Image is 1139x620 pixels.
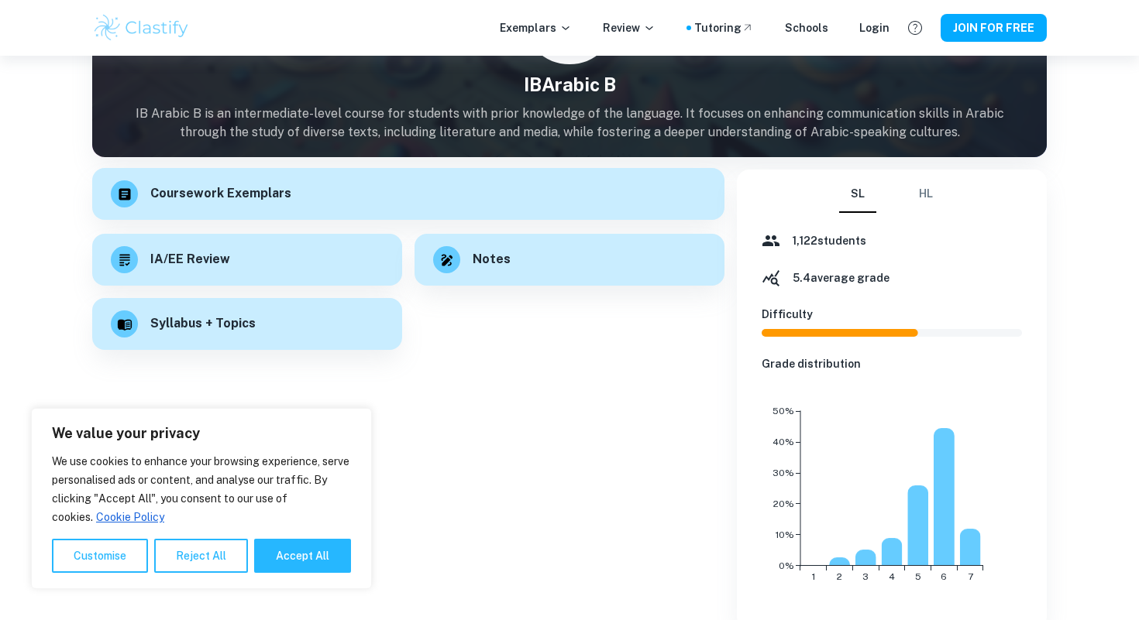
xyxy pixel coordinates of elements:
[762,306,1022,323] h6: Difficulty
[907,176,945,213] button: HL
[859,19,890,36] a: Login
[603,19,656,36] p: Review
[52,452,351,526] p: We use cookies to enhance your browsing experience, serve personalised ads or content, and analys...
[473,250,511,269] h6: Notes
[773,468,794,478] tspan: 30%
[254,539,351,573] button: Accept All
[941,571,947,582] tspan: 6
[415,234,724,286] a: Notes
[941,14,1047,42] button: JOIN FOR FREE
[92,234,402,286] a: IA/EE Review
[95,510,165,524] a: Cookie Policy
[793,269,890,286] h6: 5.4 average grade
[785,19,828,36] a: Schools
[968,571,973,582] tspan: 7
[92,104,1047,142] p: IB Arabic B is an intermediate-level course for students with prior knowledge of the language. It...
[92,170,724,221] a: Coursework Exemplars
[773,437,794,447] tspan: 40%
[902,15,928,41] button: Help and Feedback
[694,19,754,36] a: Tutoring
[92,298,402,350] a: Syllabus + Topics
[837,571,842,582] tspan: 2
[150,184,291,204] h6: Coursework Exemplars
[812,571,815,582] tspan: 1
[915,571,921,582] tspan: 5
[862,571,869,582] tspan: 3
[793,232,866,249] h6: 1,122 students
[779,560,794,571] tspan: 0%
[92,70,1047,98] h4: IB Arabic B
[92,12,191,43] img: Clastify logo
[154,539,248,573] button: Reject All
[500,19,572,36] p: Exemplars
[52,424,351,443] p: We value your privacy
[31,408,372,589] div: We value your privacy
[762,355,1022,372] h6: Grade distribution
[773,498,794,509] tspan: 20%
[889,571,895,582] tspan: 4
[839,176,876,213] button: SL
[52,539,148,573] button: Customise
[150,314,256,334] h6: Syllabus + Topics
[773,406,794,416] tspan: 50%
[150,250,230,269] h6: IA/EE Review
[776,529,794,540] tspan: 10%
